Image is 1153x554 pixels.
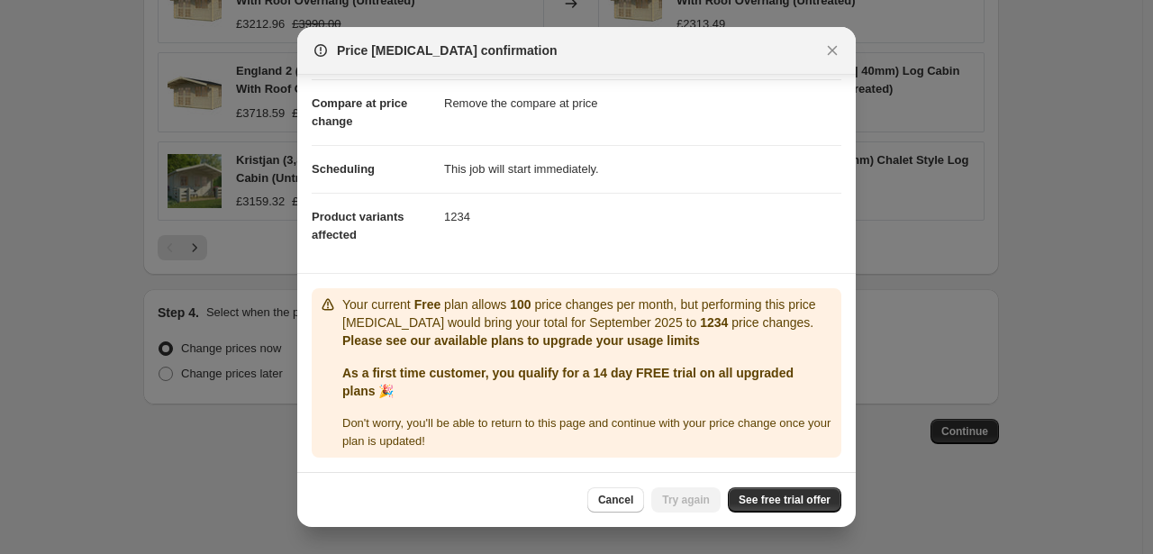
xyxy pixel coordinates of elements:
b: 100 [510,297,531,312]
span: Scheduling [312,162,375,176]
span: Don ' t worry, you ' ll be able to return to this page and continue with your price change once y... [342,416,831,448]
a: See free trial offer [728,487,841,513]
button: Cancel [587,487,644,513]
span: Cancel [598,493,633,507]
button: Close [820,38,845,63]
b: 1234 [700,315,728,330]
span: Product variants affected [312,210,404,241]
span: See free trial offer [739,493,831,507]
dd: This job will start immediately. [444,145,841,193]
b: Free [414,297,441,312]
span: Price [MEDICAL_DATA] confirmation [337,41,558,59]
span: Compare at price change [312,96,407,128]
p: Please see our available plans to upgrade your usage limits [342,331,834,350]
dd: Remove the compare at price [444,79,841,127]
p: Your current plan allows price changes per month, but performing this price [MEDICAL_DATA] would ... [342,295,834,331]
b: As a first time customer, you qualify for a 14 day FREE trial on all upgraded plans 🎉 [342,366,794,398]
dd: 1234 [444,193,841,241]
